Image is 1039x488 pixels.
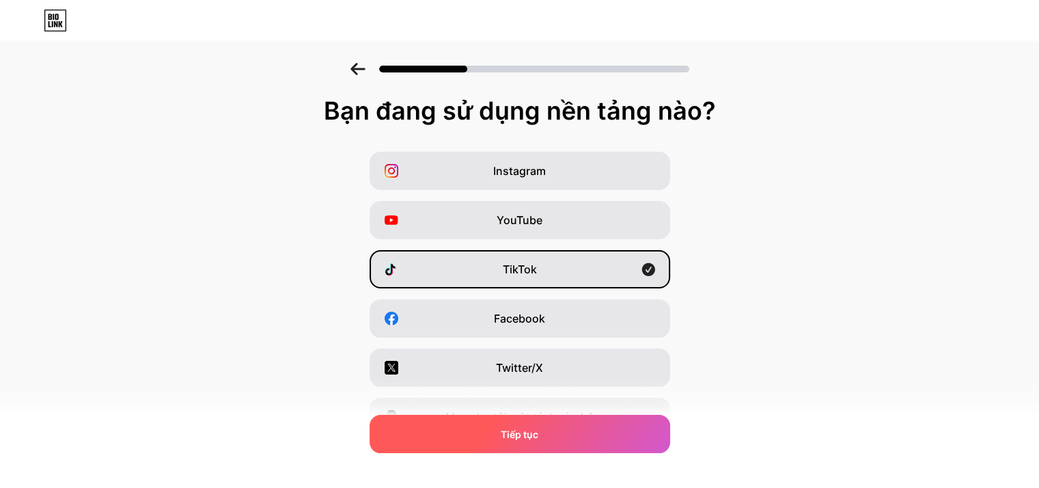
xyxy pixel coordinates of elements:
[501,429,538,440] font: Tiếp tục
[324,96,716,126] font: Bạn đang sử dụng nền tảng nào?
[496,361,543,375] font: Twitter/X
[445,410,594,424] font: Mua cho tôi một tách cà phê
[503,262,537,276] font: TikTok
[497,213,542,227] font: YouTube
[494,312,545,325] font: Facebook
[495,459,544,473] font: Snapchat
[493,164,546,178] font: Instagram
